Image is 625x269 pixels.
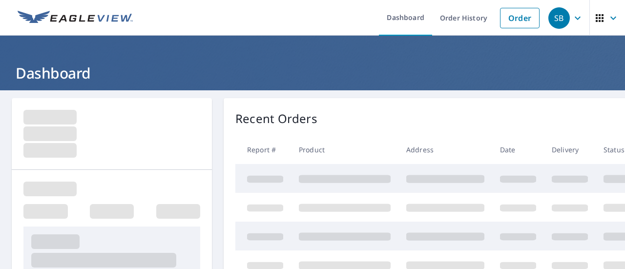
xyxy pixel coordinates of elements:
[235,135,291,164] th: Report #
[235,110,317,127] p: Recent Orders
[492,135,544,164] th: Date
[500,8,540,28] a: Order
[398,135,492,164] th: Address
[12,63,613,83] h1: Dashboard
[544,135,596,164] th: Delivery
[18,11,133,25] img: EV Logo
[548,7,570,29] div: SB
[291,135,398,164] th: Product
